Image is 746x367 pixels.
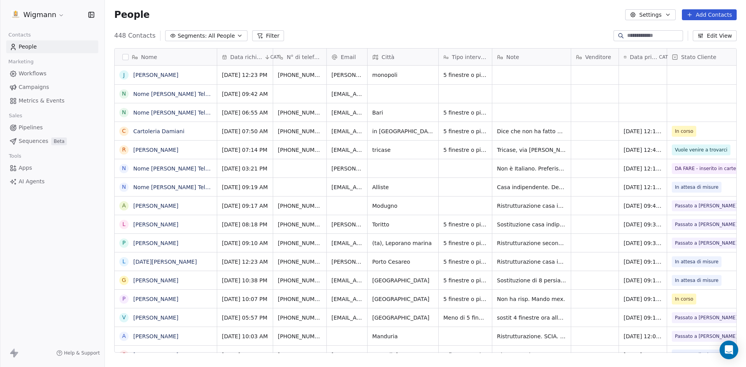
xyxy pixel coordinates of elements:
[675,314,737,322] span: Passato a [PERSON_NAME]
[443,239,487,247] span: 5 finestre o più di 5
[133,203,178,209] a: [PERSON_NAME]
[5,110,26,122] span: Sales
[270,54,279,60] span: CAT
[133,147,178,153] a: [PERSON_NAME]
[372,183,434,191] span: Alliste
[382,53,394,61] span: Città
[178,32,207,40] span: Segments:
[443,277,487,284] span: 5 finestre o più di 5
[208,32,235,40] span: All People
[624,183,662,191] span: [DATE] 12:14 PM
[278,109,322,117] span: [PHONE_NUMBER]
[497,239,566,247] span: Ristrutturazione seconda casa. Indipendente. [PERSON_NAME] spendere poco quindi vuole pvc bianco ...
[51,137,67,145] span: Beta
[222,258,268,266] span: [DATE] 12:23 AM
[122,351,126,359] div: G
[23,10,56,20] span: Wigmann
[115,66,217,353] div: grid
[443,258,487,266] span: 5 finestre o più di 5
[222,332,268,340] span: [DATE] 10:03 AM
[675,183,718,191] span: In attesa di misure
[497,295,566,303] span: Non ha risp. Mando mex.
[222,239,268,247] span: [DATE] 09:10 AM
[693,30,737,41] button: Edit View
[624,221,662,228] span: [DATE] 09:38 AM
[19,97,64,105] span: Metrics & Events
[222,351,268,359] span: [DATE] 08:10 AM
[624,258,662,266] span: [DATE] 09:17 AM
[331,295,363,303] span: [EMAIL_ADDRESS][DOMAIN_NAME]
[372,258,434,266] span: Porto Cesareo
[331,146,363,154] span: [EMAIL_ADDRESS][DOMAIN_NAME]
[443,109,487,117] span: 5 finestre o più di 5
[331,239,363,247] span: [EMAIL_ADDRESS][DOMAIN_NAME]
[19,43,37,51] span: People
[624,127,662,135] span: [DATE] 12:19 PM
[372,351,434,359] span: Ruvo di, [GEOGRAPHIC_DATA]
[372,332,434,340] span: Manduria
[497,183,566,191] span: Casa indipendente. Devono sostituire un [DEMOGRAPHIC_DATA] e una Finestra 3 ante. Tutto pvc color...
[5,56,37,68] span: Marketing
[659,54,668,60] span: CAT
[6,175,98,188] a: AI Agents
[331,258,363,266] span: [PERSON_NAME][EMAIL_ADDRESS][DOMAIN_NAME]
[372,221,434,228] span: Toritto
[571,49,619,65] div: Venditore
[439,49,492,65] div: Tipo intervento
[443,351,487,359] span: 5 finestre o più di 5
[624,277,662,284] span: [DATE] 09:13 AM
[443,221,487,228] span: 5 finestre o più di 5
[492,49,571,65] div: Note
[122,127,126,135] div: C
[222,202,268,210] span: [DATE] 09:17 AM
[123,71,125,79] div: J
[331,183,363,191] span: [EMAIL_ADDRESS][DOMAIN_NAME]
[122,183,126,191] div: N
[141,53,157,61] span: Nome
[19,137,48,145] span: Sequences
[675,258,718,266] span: In attesa di misure
[331,351,363,359] span: [EMAIL_ADDRESS][DOMAIN_NAME]
[675,146,727,154] span: Vuole venire a trovarci
[675,239,737,247] span: Passato a [PERSON_NAME]
[133,128,185,134] a: Cartoleria Damiani
[331,314,363,322] span: [EMAIL_ADDRESS][DOMAIN_NAME]
[624,239,662,247] span: [DATE] 09:36 AM
[287,53,322,61] span: N° di telefono
[675,277,718,284] span: In attesa di misure
[278,127,322,135] span: [PHONE_NUMBER]
[372,277,434,284] span: [GEOGRAPHIC_DATA]
[133,315,178,321] a: [PERSON_NAME]
[675,332,737,340] span: Passato a [PERSON_NAME]
[6,40,98,53] a: People
[19,164,32,172] span: Apps
[278,221,322,228] span: [PHONE_NUMBER]
[122,90,126,98] div: N
[6,162,98,174] a: Apps
[222,146,268,154] span: [DATE] 07:14 PM
[497,202,566,210] span: Ristrutturazione casa indipendente. Attualmente non ci sono infissi. Tutto pvc bianco. Oltre ad i...
[122,276,126,284] div: g
[372,146,434,154] span: tricase
[122,313,126,322] div: V
[9,8,66,21] button: Wigmann
[675,221,737,228] span: Passato a [PERSON_NAME]
[331,277,363,284] span: [EMAIL_ADDRESS][DOMAIN_NAME]
[133,296,178,302] a: [PERSON_NAME]
[443,71,487,79] span: 5 finestre o più di 5
[5,29,34,41] span: Contacts
[331,221,363,228] span: [PERSON_NAME][EMAIL_ADDRESS][DOMAIN_NAME]
[122,164,126,172] div: N
[497,258,566,266] span: Ristrutturazione casa indipendente. Attualmente alluminio. Non sopporta gli spifferi. Vuole sempr...
[372,295,434,303] span: [GEOGRAPHIC_DATA]
[133,240,178,246] a: [PERSON_NAME]
[278,258,322,266] span: [PHONE_NUMBER]
[222,183,268,191] span: [DATE] 09:19 AM
[497,146,566,154] span: Tricase, via [PERSON_NAME]. Ristrutturazione. Ha bisogno di persiane in alluminio + porta fin. in...
[133,352,178,358] a: [PERSON_NAME]
[19,70,47,78] span: Workflows
[19,177,45,186] span: AI Agents
[273,49,326,65] div: N° di telefono
[497,221,566,228] span: Sostituzione casa indipendente. Piano terra e primo piano. vorrebbe rendere ristrutt. risparmio e...
[497,314,566,322] span: sostit 4 finestre ora alluminio - vuole pvc bianco non più di 4500 , ha altri prev entro dicembre...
